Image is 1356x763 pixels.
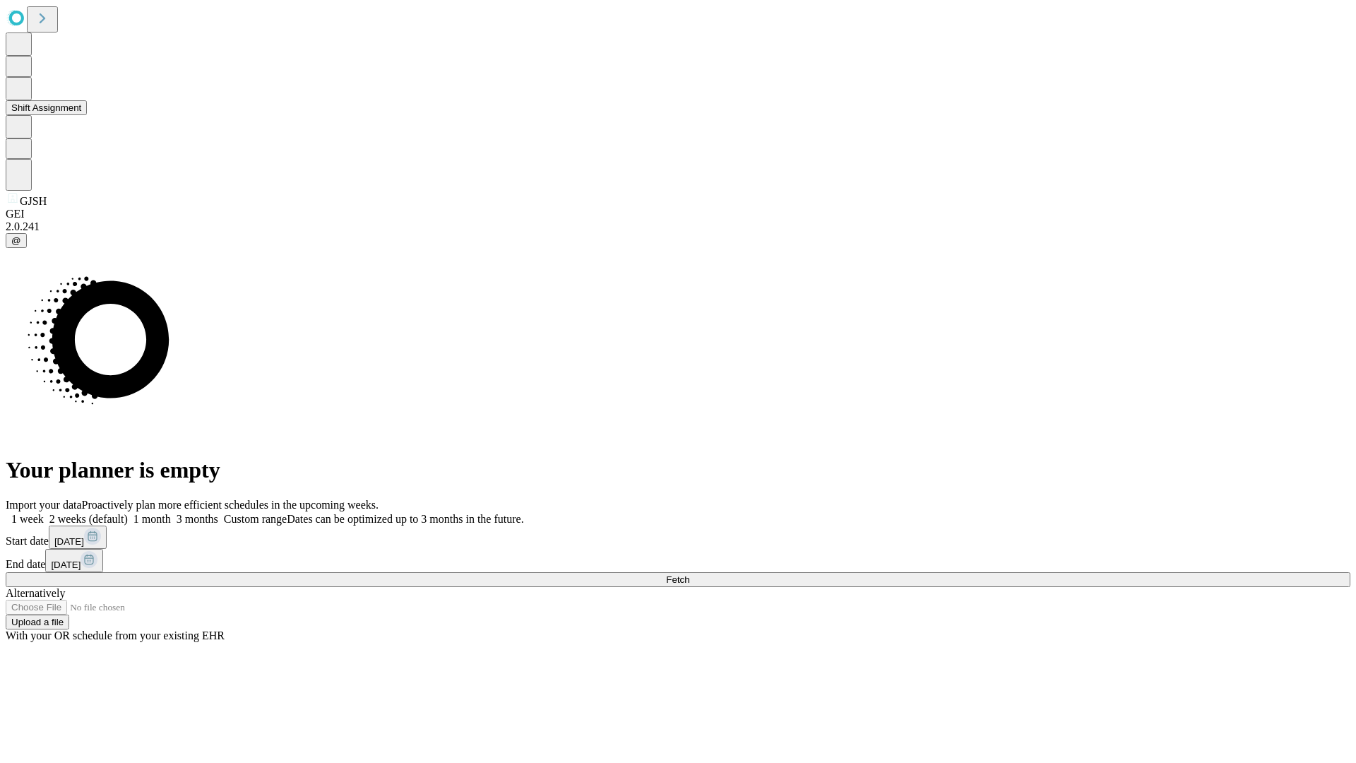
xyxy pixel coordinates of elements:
[49,513,128,525] span: 2 weeks (default)
[11,235,21,246] span: @
[11,513,44,525] span: 1 week
[20,195,47,207] span: GJSH
[49,526,107,549] button: [DATE]
[45,549,103,572] button: [DATE]
[6,629,225,641] span: With your OR schedule from your existing EHR
[6,457,1350,483] h1: Your planner is empty
[82,499,379,511] span: Proactively plan more efficient schedules in the upcoming weeks.
[6,587,65,599] span: Alternatively
[6,526,1350,549] div: Start date
[6,499,82,511] span: Import your data
[6,220,1350,233] div: 2.0.241
[6,100,87,115] button: Shift Assignment
[666,574,689,585] span: Fetch
[6,208,1350,220] div: GEI
[133,513,171,525] span: 1 month
[6,233,27,248] button: @
[6,549,1350,572] div: End date
[177,513,218,525] span: 3 months
[6,615,69,629] button: Upload a file
[6,572,1350,587] button: Fetch
[287,513,523,525] span: Dates can be optimized up to 3 months in the future.
[224,513,287,525] span: Custom range
[51,560,81,570] span: [DATE]
[54,536,84,547] span: [DATE]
